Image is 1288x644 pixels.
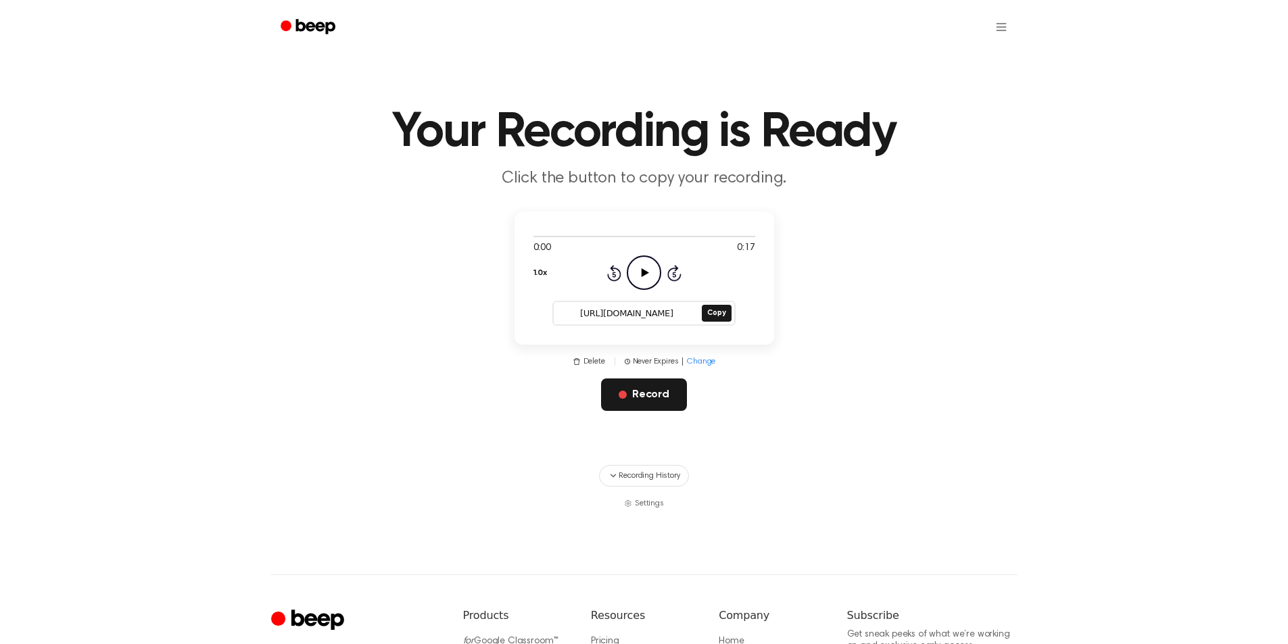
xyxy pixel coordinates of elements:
[591,608,697,624] h6: Resources
[385,168,904,190] p: Click the button to copy your recording.
[613,355,617,368] span: |
[533,241,551,255] span: 0:00
[635,497,664,510] span: Settings
[681,355,684,368] span: |
[463,608,569,624] h6: Products
[619,470,679,482] span: Recording History
[271,14,348,41] a: Beep
[687,355,715,368] span: Change
[601,378,687,411] button: Record
[625,355,716,368] button: Never Expires|Change
[847,608,1018,624] h6: Subscribe
[702,305,731,322] button: Copy
[599,465,688,487] button: Recording History
[573,355,605,368] button: Delete
[719,608,825,624] h6: Company
[533,262,547,284] button: 1.0x
[737,241,755,255] span: 0:17
[985,11,1018,43] button: Open menu
[271,608,348,634] a: Cruip
[298,108,991,157] h1: Your Recording is Ready
[624,497,664,510] button: Settings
